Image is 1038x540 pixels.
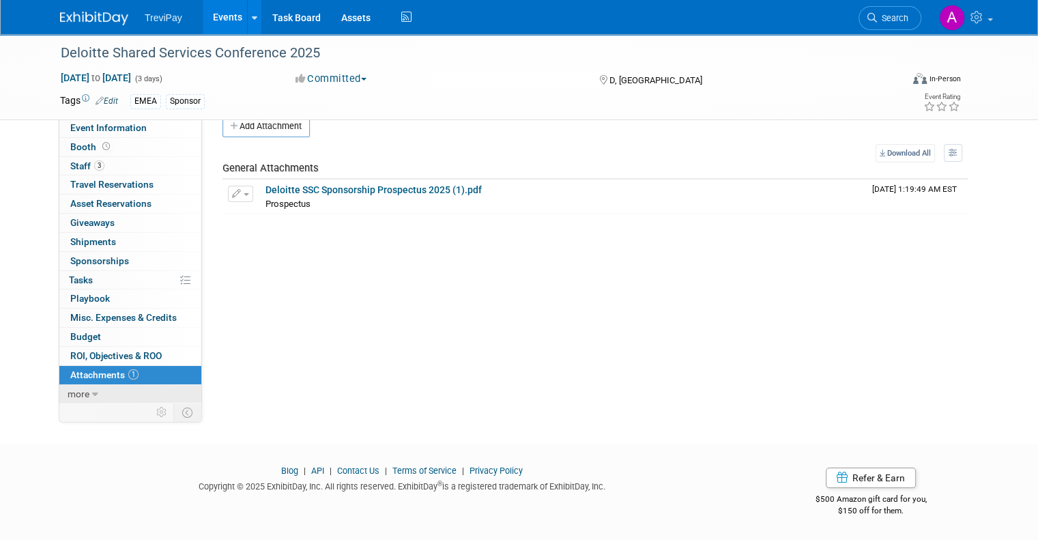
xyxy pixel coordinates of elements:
span: Upload Timestamp [872,184,957,194]
a: Tasks [59,271,201,289]
div: In-Person [929,74,961,84]
span: Playbook [70,293,110,304]
span: Booth [70,141,113,152]
div: $150 off for them. [764,505,978,517]
span: | [326,466,335,476]
span: ROI, Objectives & ROO [70,350,162,361]
span: Asset Reservations [70,198,152,209]
span: General Attachments [222,162,319,174]
span: D, [GEOGRAPHIC_DATA] [609,75,702,85]
span: TreviPay [145,12,182,23]
img: Alen Lovric [939,5,965,31]
span: Prospectus [265,199,311,209]
a: Blog [281,466,298,476]
div: $500 Amazon gift card for you, [764,485,978,516]
a: Giveaways [59,214,201,232]
a: Terms of Service [392,466,457,476]
span: Shipments [70,236,116,247]
td: Tags [60,94,118,109]
a: Sponsorships [59,252,201,270]
a: Contact Us [337,466,379,476]
span: Misc. Expenses & Credits [70,312,177,323]
span: 3 [94,160,104,171]
div: EMEA [130,94,161,109]
span: Travel Reservations [70,179,154,190]
a: Budget [59,328,201,346]
a: Asset Reservations [59,195,201,213]
a: Travel Reservations [59,175,201,194]
td: Toggle Event Tabs [174,403,202,421]
span: Attachments [70,369,139,380]
td: Personalize Event Tab Strip [150,403,174,421]
img: Format-Inperson.png [913,73,927,84]
a: Staff3 [59,157,201,175]
span: Event Information [70,122,147,133]
a: Misc. Expenses & Credits [59,309,201,327]
a: Edit [96,96,118,106]
a: API [311,466,324,476]
a: Shipments [59,233,201,251]
a: Privacy Policy [470,466,523,476]
button: Add Attachment [222,115,310,137]
span: to [89,72,102,83]
span: 1 [128,369,139,380]
span: (3 days) [134,74,162,83]
span: | [381,466,390,476]
a: Playbook [59,289,201,308]
div: Event Format [828,71,961,91]
span: Giveaways [70,217,115,228]
div: Deloitte Shared Services Conference 2025 [56,41,884,66]
span: Tasks [69,274,93,285]
span: Booth not reserved yet [100,141,113,152]
a: Search [859,6,921,30]
td: Upload Timestamp [867,180,968,214]
div: Sponsor [166,94,205,109]
a: more [59,385,201,403]
sup: ® [437,480,442,487]
span: Staff [70,160,104,171]
a: Deloitte SSC Sponsorship Prospectus 2025 (1).pdf [265,184,482,195]
span: Search [877,13,908,23]
span: [DATE] [DATE] [60,72,132,84]
span: Sponsorships [70,255,129,266]
a: Attachments1 [59,366,201,384]
a: Refer & Earn [826,468,916,488]
span: more [68,388,89,399]
span: | [300,466,309,476]
img: ExhibitDay [60,12,128,25]
a: ROI, Objectives & ROO [59,347,201,365]
div: Copyright © 2025 ExhibitDay, Inc. All rights reserved. ExhibitDay is a registered trademark of Ex... [60,477,743,493]
a: Booth [59,138,201,156]
a: Event Information [59,119,201,137]
span: Budget [70,331,101,342]
a: Download All [876,144,935,162]
span: | [459,466,467,476]
div: Event Rating [923,94,960,100]
button: Committed [291,72,372,86]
